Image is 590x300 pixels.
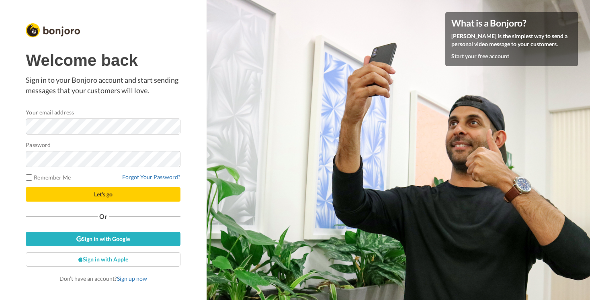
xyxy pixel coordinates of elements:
button: Let's go [26,187,180,202]
label: Password [26,141,51,149]
span: Or [98,214,109,219]
h4: What is a Bonjoro? [451,18,572,28]
a: Start your free account [451,53,509,59]
label: Your email address [26,108,74,116]
p: Sign in to your Bonjoro account and start sending messages that your customers will love. [26,75,180,96]
a: Sign in with Google [26,232,180,246]
label: Remember Me [26,173,71,182]
span: Don’t have an account? [59,275,147,282]
span: Let's go [94,191,113,198]
a: Sign in with Apple [26,252,180,267]
input: Remember Me [26,174,32,181]
a: Forgot Your Password? [122,173,180,180]
p: [PERSON_NAME] is the simplest way to send a personal video message to your customers. [451,32,572,48]
a: Sign up now [117,275,147,282]
h1: Welcome back [26,51,180,69]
